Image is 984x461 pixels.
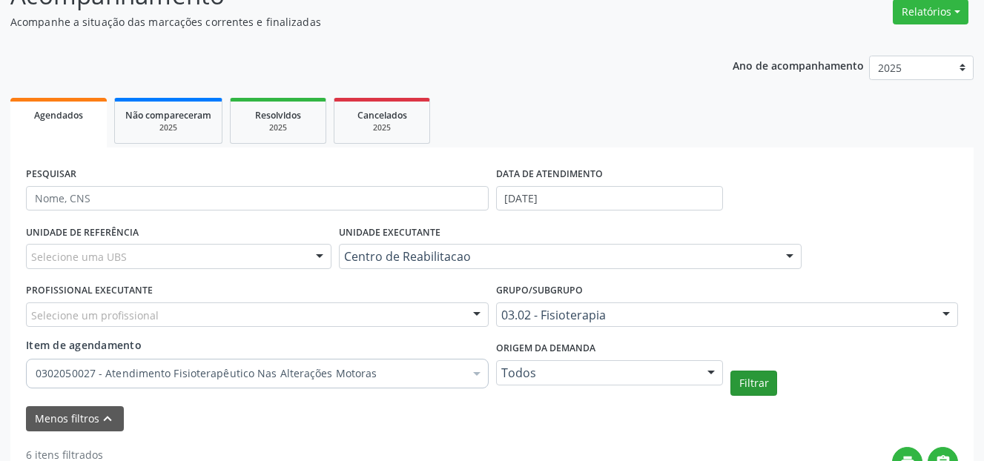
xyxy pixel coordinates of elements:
[26,279,153,302] label: PROFISSIONAL EXECUTANTE
[730,371,777,396] button: Filtrar
[26,163,76,186] label: PESQUISAR
[501,365,693,380] span: Todos
[496,186,724,211] input: Selecione um intervalo
[241,122,315,133] div: 2025
[26,406,124,432] button: Menos filtroskeyboard_arrow_up
[10,14,684,30] p: Acompanhe a situação das marcações correntes e finalizadas
[733,56,864,74] p: Ano de acompanhamento
[496,163,603,186] label: DATA DE ATENDIMENTO
[496,337,595,360] label: Origem da demanda
[496,279,583,302] label: Grupo/Subgrupo
[31,308,159,323] span: Selecione um profissional
[34,109,83,122] span: Agendados
[26,186,489,211] input: Nome, CNS
[501,308,928,322] span: 03.02 - Fisioterapia
[344,249,771,264] span: Centro de Reabilitacao
[357,109,407,122] span: Cancelados
[26,221,139,244] label: UNIDADE DE REFERÊNCIA
[31,249,127,265] span: Selecione uma UBS
[125,109,211,122] span: Não compareceram
[339,221,440,244] label: UNIDADE EXECUTANTE
[26,338,142,352] span: Item de agendamento
[36,366,464,381] span: 0302050027 - Atendimento Fisioterapêutico Nas Alterações Motoras
[345,122,419,133] div: 2025
[125,122,211,133] div: 2025
[255,109,301,122] span: Resolvidos
[99,411,116,427] i: keyboard_arrow_up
